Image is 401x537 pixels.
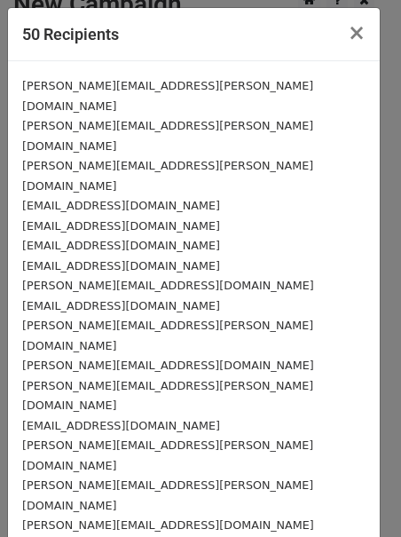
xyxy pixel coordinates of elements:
small: [EMAIL_ADDRESS][DOMAIN_NAME] [22,299,220,312]
small: [PERSON_NAME][EMAIL_ADDRESS][PERSON_NAME][DOMAIN_NAME] [22,159,313,193]
small: [EMAIL_ADDRESS][DOMAIN_NAME] [22,239,220,252]
small: [EMAIL_ADDRESS][DOMAIN_NAME] [22,199,220,212]
small: [PERSON_NAME][EMAIL_ADDRESS][PERSON_NAME][DOMAIN_NAME] [22,79,313,113]
small: [PERSON_NAME][EMAIL_ADDRESS][PERSON_NAME][DOMAIN_NAME] [22,478,313,512]
small: [EMAIL_ADDRESS][DOMAIN_NAME] [22,219,220,233]
button: Close [334,8,380,58]
small: [PERSON_NAME][EMAIL_ADDRESS][PERSON_NAME][DOMAIN_NAME] [22,119,313,153]
small: [PERSON_NAME][EMAIL_ADDRESS][PERSON_NAME][DOMAIN_NAME] [22,438,313,472]
small: [EMAIL_ADDRESS][DOMAIN_NAME] [22,259,220,272]
span: × [348,20,366,45]
iframe: Chat Widget [312,452,401,537]
small: [PERSON_NAME][EMAIL_ADDRESS][DOMAIN_NAME] [22,518,314,532]
h5: 50 Recipients [22,22,119,46]
small: [PERSON_NAME][EMAIL_ADDRESS][PERSON_NAME][DOMAIN_NAME] [22,379,313,413]
small: [PERSON_NAME][EMAIL_ADDRESS][DOMAIN_NAME] [22,359,314,372]
small: [EMAIL_ADDRESS][DOMAIN_NAME] [22,419,220,432]
small: [PERSON_NAME][EMAIL_ADDRESS][PERSON_NAME][DOMAIN_NAME] [22,319,313,352]
small: [PERSON_NAME][EMAIL_ADDRESS][DOMAIN_NAME] [22,279,314,292]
